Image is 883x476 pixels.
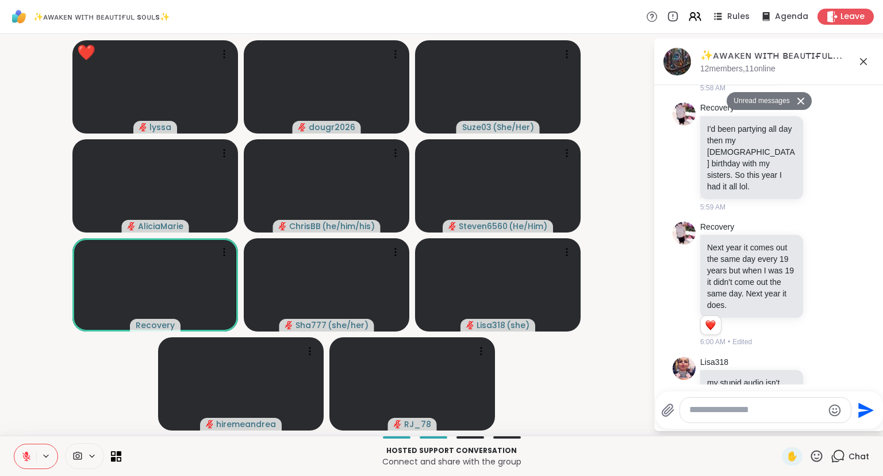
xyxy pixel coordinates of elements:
[828,403,842,417] button: Emoji picker
[136,319,175,331] span: Recovery
[707,242,796,311] p: Next year it comes out the same day every 19 years but when I was 19 it didn't come out the same ...
[309,121,355,133] span: dougr2026
[700,357,728,368] a: Lisa318
[851,397,877,423] button: Send
[322,220,375,232] span: ( he/him/his )
[701,316,721,334] div: Reaction list
[77,41,95,64] div: ❤️
[727,92,793,111] button: Unread messages
[728,337,730,347] span: •
[206,420,214,428] span: audio-muted
[448,222,456,230] span: audio-muted
[786,450,798,463] span: ✋
[673,357,696,380] img: https://sharewell-space-live.sfo3.digitaloceanspaces.com/user-generated/dbce20f4-cca2-48d8-8c3e-9...
[700,202,725,212] span: 5:59 AM
[775,11,808,22] span: Agenda
[216,418,276,430] span: hiremeandrea
[128,456,775,467] p: Connect and share with the group
[138,220,183,232] span: AliciaMarie
[700,337,725,347] span: 6:00 AM
[707,377,796,400] p: my stupid audio isn't working
[139,123,147,131] span: audio-muted
[840,11,865,22] span: Leave
[727,11,750,22] span: Rules
[663,48,691,75] img: ✨ᴀᴡᴀᴋᴇɴ ᴡɪᴛʜ ʙᴇᴀᴜᴛɪғᴜʟ sᴏᴜʟs✨, Sep 13
[298,123,306,131] span: audio-muted
[700,83,725,93] span: 5:58 AM
[462,121,492,133] span: Suze03
[700,102,734,114] a: Recovery
[466,321,474,329] span: audio-muted
[700,48,875,63] div: ✨ᴀᴡᴀᴋᴇɴ ᴡɪᴛʜ ʙᴇᴀᴜᴛɪғᴜʟ sᴏᴜʟs✨, [DATE]
[459,220,508,232] span: Steven6560
[128,222,136,230] span: audio-muted
[279,222,287,230] span: audio-muted
[506,319,529,331] span: ( she )
[33,11,170,22] span: ✨ᴀᴡᴀᴋᴇɴ ᴡɪᴛʜ ʙᴇᴀᴜᴛɪғᴜʟ sᴏᴜʟs✨
[493,121,534,133] span: ( She/Her )
[128,445,775,456] p: Hosted support conversation
[673,222,696,245] img: https://sharewell-space-live.sfo3.digitaloceanspaces.com/user-generated/c703a1d2-29a7-4d77-aef4-3...
[285,321,293,329] span: audio-muted
[477,319,505,331] span: Lisa318
[700,63,775,75] p: 12 members, 11 online
[704,321,716,330] button: Reactions: love
[689,404,823,416] textarea: Type your message
[509,220,547,232] span: ( He/Him )
[404,418,431,430] span: RJ_78
[328,319,368,331] span: ( she/her )
[289,220,321,232] span: ChrisBB
[149,121,171,133] span: lyssa
[295,319,327,331] span: Sha777
[673,102,696,125] img: https://sharewell-space-live.sfo3.digitaloceanspaces.com/user-generated/c703a1d2-29a7-4d77-aef4-3...
[394,420,402,428] span: audio-muted
[707,123,796,192] p: I'd been partying all day then my [DEMOGRAPHIC_DATA] birthday with my sisters. So this year I had...
[700,222,734,233] a: Recovery
[9,7,29,26] img: ShareWell Logomark
[732,337,752,347] span: Edited
[849,451,869,462] span: Chat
